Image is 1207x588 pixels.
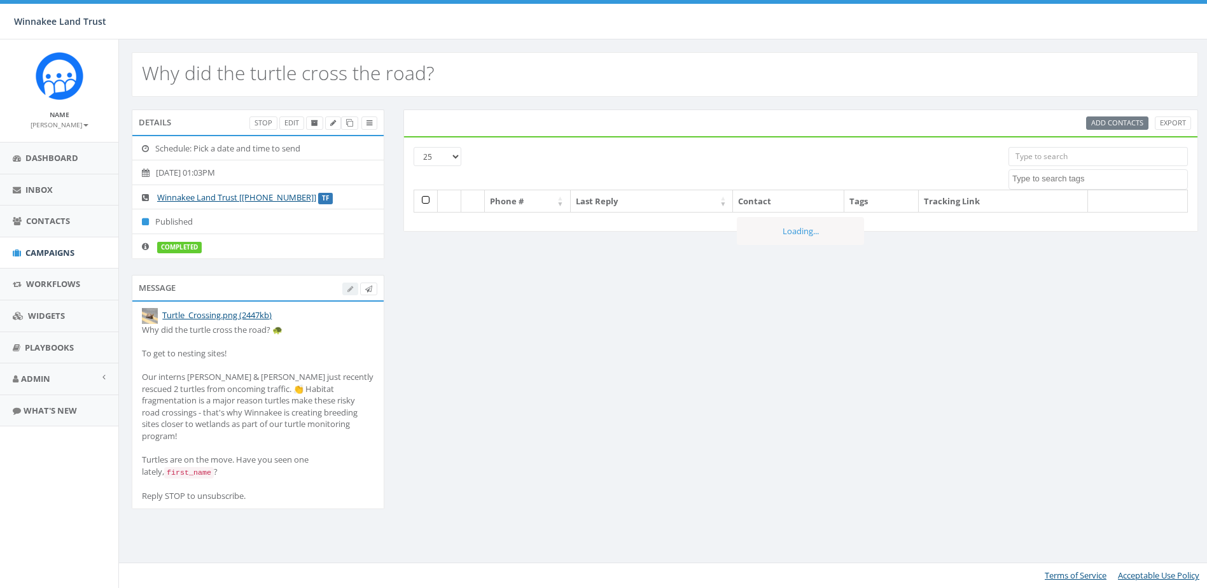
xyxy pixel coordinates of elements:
label: completed [157,242,202,253]
span: What's New [24,405,77,416]
div: Message [132,275,384,300]
li: Published [132,209,384,234]
span: Playbooks [25,342,74,353]
span: Send Test Message [365,284,372,293]
label: TF [318,193,333,204]
a: Export [1155,116,1191,130]
a: Terms of Service [1045,570,1106,581]
a: Turtle_Crossing.png (2447kb) [162,309,272,321]
span: Contacts [26,215,70,227]
h2: Why did the turtle cross the road? [142,62,435,83]
th: Phone # [485,190,571,213]
span: Clone Campaign [346,118,353,127]
input: Type to search [1008,147,1188,166]
i: Schedule: Pick a date and time to send [142,144,155,153]
a: Winnakee Land Trust [[PHONE_NUMBER]] [157,192,316,203]
div: Details [132,109,384,135]
th: Contact [733,190,844,213]
small: Name [50,110,69,119]
img: Rally_Corp_Icon.png [36,52,83,100]
li: Schedule: Pick a date and time to send [132,136,384,161]
span: Campaigns [25,247,74,258]
code: first_name [164,467,214,479]
span: Winnakee Land Trust [14,15,106,27]
a: Stop [249,116,277,130]
textarea: Search [1012,173,1187,185]
i: Published [142,218,155,226]
a: Edit [279,116,304,130]
span: Admin [21,373,50,384]
a: [PERSON_NAME] [31,118,88,130]
span: Workflows [26,278,80,290]
span: Dashboard [25,152,78,164]
div: Why did the turtle cross the road? 🐢 To get to nesting sites! Our interns [PERSON_NAME] & [PERSON... [142,324,374,502]
span: Widgets [28,310,65,321]
div: Loading... [737,217,864,246]
span: Archive Campaign [311,118,318,127]
small: [PERSON_NAME] [31,120,88,129]
th: Last Reply [571,190,734,213]
span: View Campaign Delivery Statistics [366,118,372,127]
span: Edit Campaign Title [330,118,336,127]
a: Acceptable Use Policy [1118,570,1199,581]
span: Inbox [25,184,53,195]
th: Tags [844,190,919,213]
li: [DATE] 01:03PM [132,160,384,185]
th: Tracking Link [919,190,1088,213]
